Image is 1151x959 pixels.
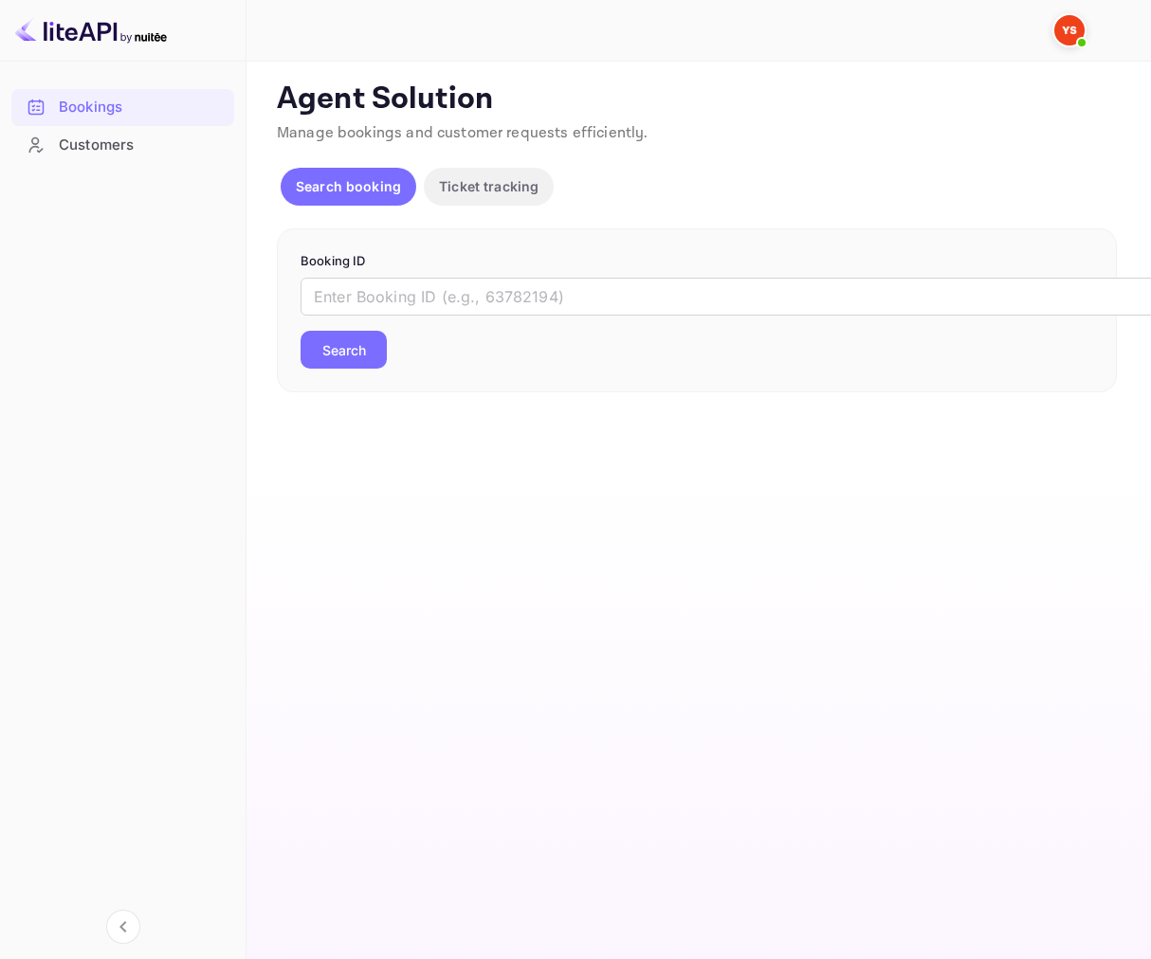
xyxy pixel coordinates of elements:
[15,15,167,45] img: LiteAPI logo
[277,81,1117,118] p: Agent Solution
[277,123,649,143] span: Manage bookings and customer requests efficiently.
[11,127,234,162] a: Customers
[59,135,225,156] div: Customers
[301,331,387,369] button: Search
[1054,15,1085,45] img: Yandex Support
[296,176,401,196] p: Search booking
[301,252,1093,271] p: Booking ID
[59,97,225,118] div: Bookings
[11,89,234,126] div: Bookings
[11,89,234,124] a: Bookings
[439,176,539,196] p: Ticket tracking
[106,910,140,944] button: Collapse navigation
[11,127,234,164] div: Customers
